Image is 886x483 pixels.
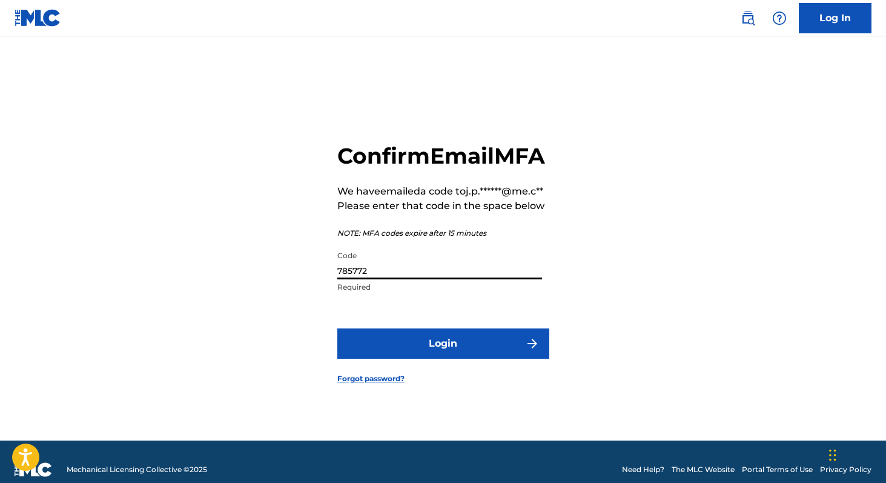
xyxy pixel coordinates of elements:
button: Login [337,328,549,359]
a: Log In [799,3,871,33]
img: f7272a7cc735f4ea7f67.svg [525,336,540,351]
span: Mechanical Licensing Collective © 2025 [67,464,207,475]
p: Required [337,282,542,293]
div: Drag [829,437,836,473]
p: We have emailed a code to j.p.******@me.c** [337,184,545,199]
img: logo [15,462,52,477]
a: Public Search [736,6,760,30]
a: Need Help? [622,464,664,475]
a: Portal Terms of Use [742,464,813,475]
img: help [772,11,787,25]
a: Forgot password? [337,373,405,384]
a: The MLC Website [672,464,735,475]
p: Please enter that code in the space below [337,199,545,213]
div: Help [767,6,792,30]
img: MLC Logo [15,9,61,27]
h2: Confirm Email MFA [337,142,545,170]
img: search [741,11,755,25]
iframe: Chat Widget [825,425,886,483]
a: Privacy Policy [820,464,871,475]
p: NOTE: MFA codes expire after 15 minutes [337,228,545,239]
